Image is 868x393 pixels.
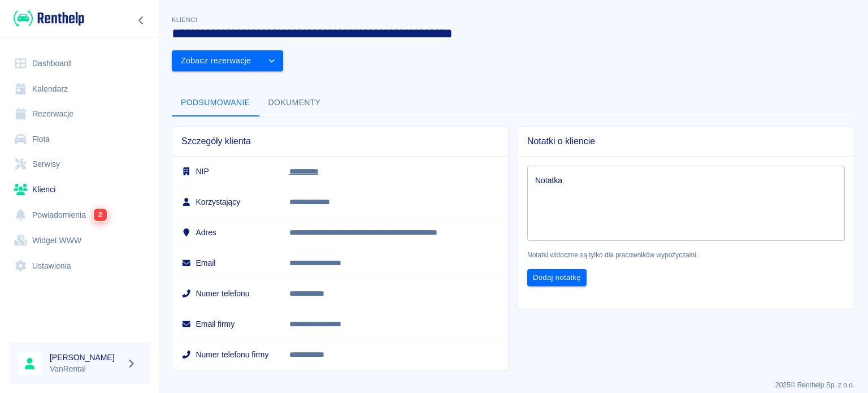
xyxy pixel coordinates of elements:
[172,50,261,71] button: Zobacz rezerwacje
[14,9,84,28] img: Renthelp logo
[9,177,150,202] a: Klienci
[50,363,122,375] p: VanRental
[527,136,845,147] span: Notatki o kliencie
[9,202,150,228] a: Powiadomienia2
[181,136,499,147] span: Szczegóły klienta
[9,51,150,76] a: Dashboard
[172,16,197,23] span: Klienci
[181,257,271,269] h6: Email
[133,13,150,28] button: Zwiń nawigację
[181,227,271,238] h6: Adres
[9,253,150,279] a: Ustawienia
[9,101,150,127] a: Rezerwacje
[172,380,854,390] p: 2025 © Renthelp Sp. z o.o.
[9,152,150,177] a: Serwisy
[181,318,271,330] h6: Email firmy
[9,228,150,253] a: Widget WWW
[181,288,271,299] h6: Numer telefonu
[181,349,271,360] h6: Numer telefonu firmy
[172,89,259,116] button: Podsumowanie
[527,250,845,260] p: Notatki widoczne są tylko dla pracowników wypożyczalni.
[94,209,107,221] span: 2
[261,50,283,71] button: drop-down
[259,89,330,116] button: Dokumenty
[9,76,150,102] a: Kalendarz
[527,269,587,287] button: Dodaj notatkę
[9,127,150,152] a: Flota
[50,352,122,363] h6: [PERSON_NAME]
[181,166,271,177] h6: NIP
[9,9,84,28] a: Renthelp logo
[181,196,271,208] h6: Korzystający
